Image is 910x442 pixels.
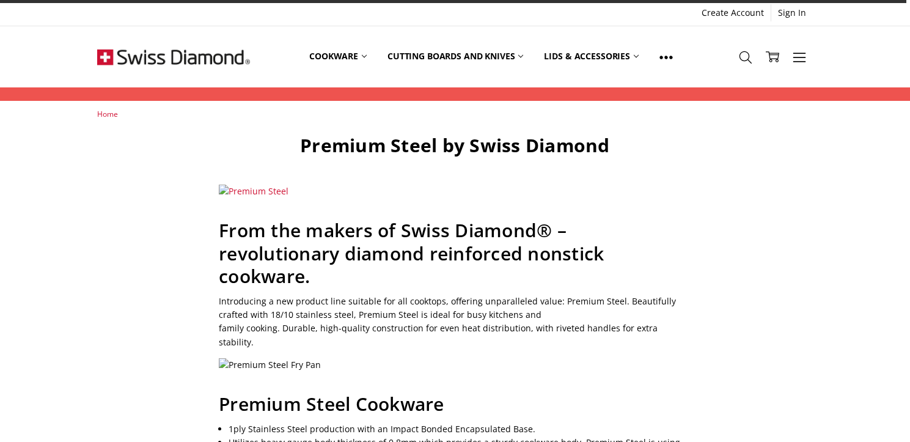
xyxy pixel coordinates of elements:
[97,26,250,87] img: Free Shipping On Every Order
[219,358,321,372] img: Premium Steel Fry Pan
[219,185,288,198] img: Premium Steel
[219,392,691,416] h2: Premium Steel Cookware
[219,219,691,288] h2: From the makers of Swiss Diamond® – revolutionary diamond reinforced nonstick cookware.
[299,29,377,84] a: Cookware
[377,29,534,84] a: Cutting boards and knives
[695,4,771,21] a: Create Account
[219,134,691,157] h1: Premium Steel by Swiss Diamond
[219,295,691,350] p: Introducing a new product line suitable for all cooktops, offering unparalleled value: Premium St...
[649,29,683,84] a: Show All
[771,4,813,21] a: Sign In
[534,29,648,84] a: Lids & Accessories
[97,109,118,119] a: Home
[229,422,691,436] li: 1ply Stainless Steel production with an Impact Bonded Encapsulated Base.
